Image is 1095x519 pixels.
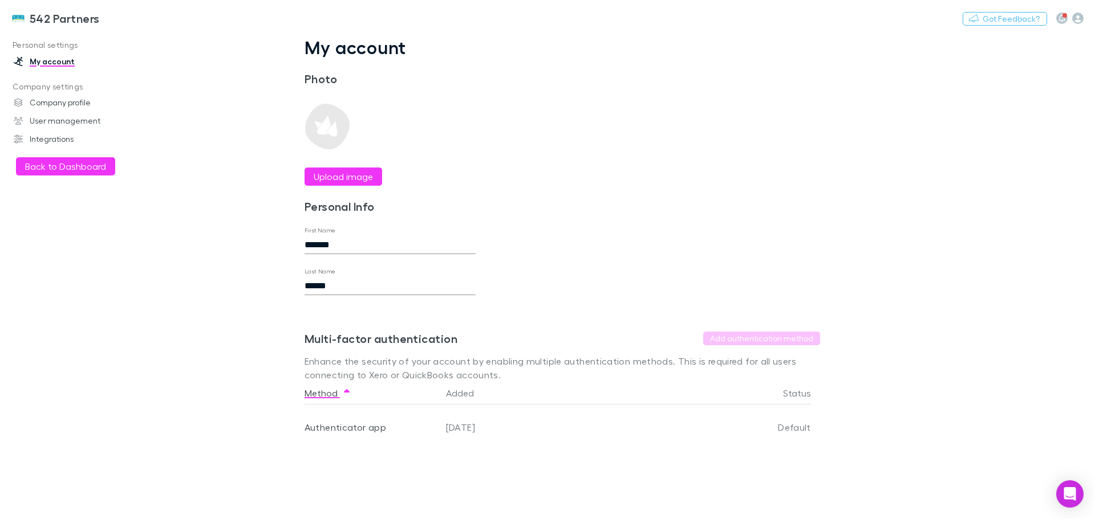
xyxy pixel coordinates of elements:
button: Add authentication method [703,332,820,345]
a: Integrations [2,130,154,148]
a: Company profile [2,93,154,112]
button: Method [305,382,351,404]
img: Preview [305,104,350,149]
h3: Multi-factor authentication [305,332,457,345]
h3: Personal Info [305,199,476,213]
p: Enhance the security of your account by enabling multiple authentication methods. This is require... [305,354,820,382]
div: [DATE] [441,404,708,450]
a: 542 Partners [5,5,107,32]
a: My account [2,52,154,71]
h1: My account [305,36,820,58]
label: Last Name [305,267,336,276]
button: Added [446,382,488,404]
label: First Name [305,226,336,235]
div: Authenticator app [305,404,437,450]
button: Status [783,382,825,404]
img: 542 Partners's Logo [11,11,25,25]
div: Default [708,404,811,450]
div: Open Intercom Messenger [1056,480,1084,508]
h3: Photo [305,72,476,85]
h3: 542 Partners [30,11,100,25]
label: Upload image [314,170,373,183]
p: Personal settings [2,38,154,52]
a: User management [2,112,154,130]
p: Company settings [2,80,154,94]
button: Back to Dashboard [16,157,115,175]
button: Upload image [305,167,382,186]
button: Got Feedback? [963,12,1047,26]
